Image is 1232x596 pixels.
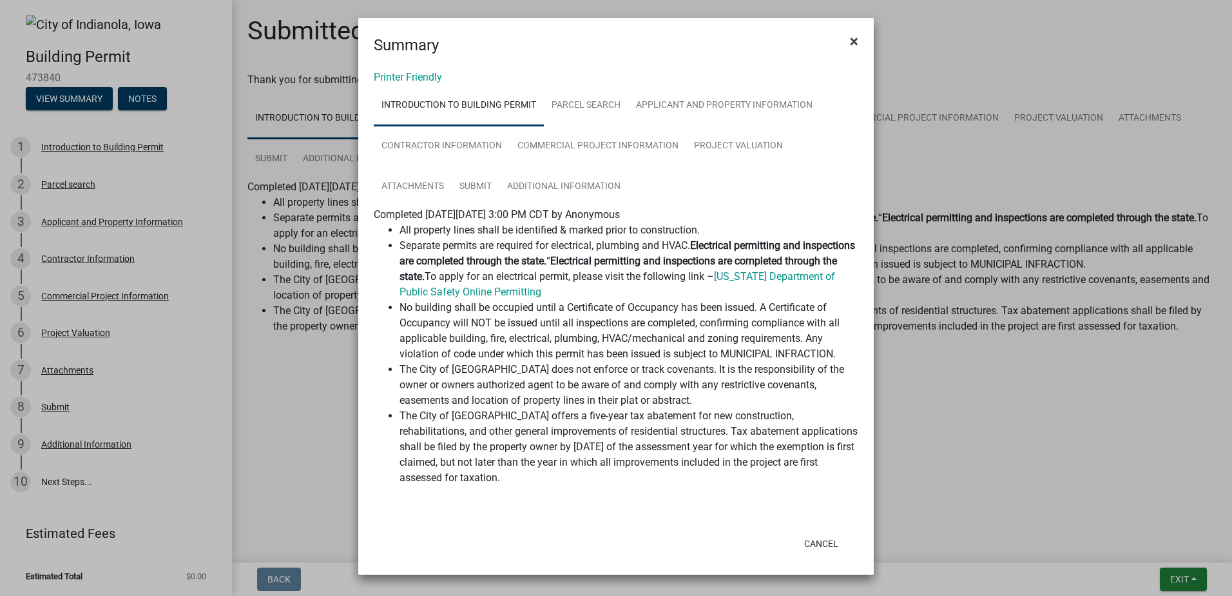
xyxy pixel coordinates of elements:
span: × [850,32,858,50]
button: Cancel [794,532,849,555]
a: Project Valuation [686,126,791,167]
a: Introduction to Building Permit [374,85,544,126]
a: Applicant and Property Information [628,85,820,126]
a: Parcel search [544,85,628,126]
a: Submit [452,166,499,208]
li: All property lines shall be identified & marked prior to construction. [399,223,858,238]
li: The City of [GEOGRAPHIC_DATA] offers a five-year tax abatement for new construction, rehabilitati... [399,408,858,486]
h4: Summary [374,34,439,57]
a: Contractor Information [374,126,510,167]
span: Completed [DATE][DATE] 3:00 PM CDT by Anonymous [374,208,620,221]
a: Printer Friendly [374,71,442,83]
a: Additional Information [499,166,628,208]
button: Close [840,23,869,59]
strong: Electrical permitting and inspections are completed through the state. [399,255,837,283]
li: Separate permits are required for electrical, plumbing and HVAC. “ To apply for an electrical per... [399,238,858,300]
li: The City of [GEOGRAPHIC_DATA] does not enforce or track covenants. It is the responsibility of th... [399,362,858,408]
li: No building shall be occupied until a Certificate of Occupancy has been issued. A Certificate of ... [399,300,858,362]
a: Commercial Project Information [510,126,686,167]
a: Attachments [374,166,452,208]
